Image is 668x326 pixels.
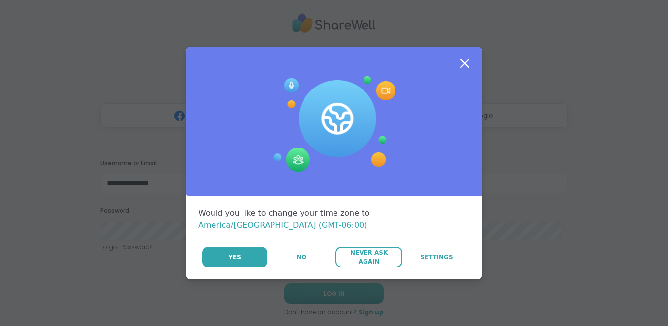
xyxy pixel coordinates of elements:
[273,76,395,173] img: Session Experience
[228,253,241,262] span: Yes
[335,247,402,267] button: Never Ask Again
[403,247,470,267] a: Settings
[202,247,267,267] button: Yes
[198,207,470,231] div: Would you like to change your time zone to
[420,253,453,262] span: Settings
[297,253,306,262] span: No
[198,220,367,230] span: America/[GEOGRAPHIC_DATA] (GMT-06:00)
[268,247,334,267] button: No
[340,248,397,266] span: Never Ask Again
